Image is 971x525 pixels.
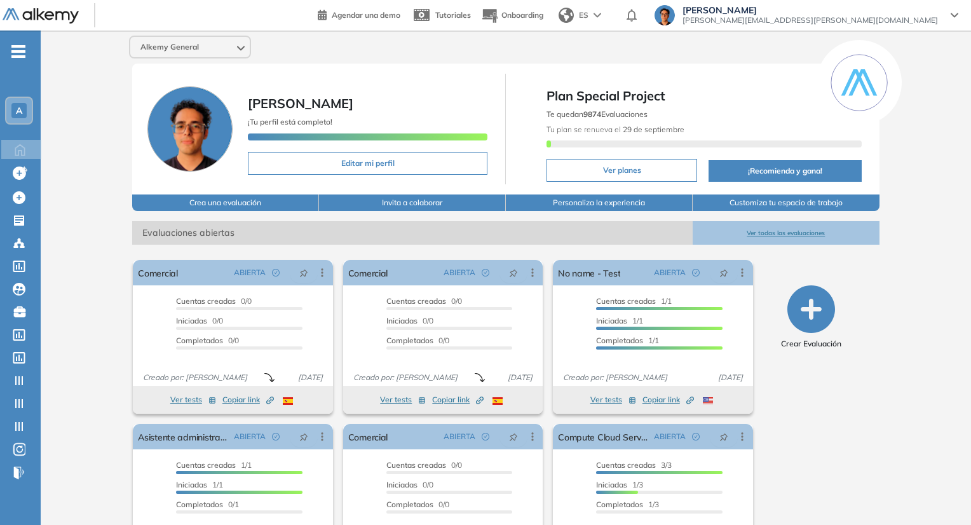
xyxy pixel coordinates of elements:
span: Tutoriales [435,10,471,20]
a: Comercial [138,260,178,285]
span: Alkemy General [140,42,199,52]
span: Completados [596,336,643,345]
span: 0/0 [176,336,239,345]
button: Crear Evaluación [781,285,841,350]
span: 0/0 [386,296,462,306]
span: ABIERTA [654,267,686,278]
span: Tu plan se renueva el [547,125,684,134]
button: Ver planes [547,159,697,182]
span: check-circle [482,269,489,276]
a: Asistente administrativo [138,424,228,449]
span: ABIERTA [234,267,266,278]
img: arrow [594,13,601,18]
span: Creado por: [PERSON_NAME] [558,372,672,383]
a: Comercial [348,424,388,449]
span: ABIERTA [234,431,266,442]
span: Iniciadas [176,316,207,325]
button: pushpin [499,426,527,447]
span: pushpin [509,432,518,442]
img: ESP [492,397,503,405]
span: 0/0 [176,296,252,306]
span: Cuentas creadas [596,296,656,306]
span: Iniciadas [386,480,418,489]
span: Te quedan Evaluaciones [547,109,648,119]
span: [DATE] [713,372,748,383]
span: Iniciadas [596,480,627,489]
span: 1/3 [596,500,659,509]
span: pushpin [299,432,308,442]
span: 0/0 [386,480,433,489]
span: Iniciadas [386,316,418,325]
span: check-circle [272,269,280,276]
span: Crear Evaluación [781,338,841,350]
span: Plan Special Project [547,86,861,106]
button: ¡Recomienda y gana! [709,160,861,182]
b: 9874 [583,109,601,119]
button: Crea una evaluación [132,194,319,211]
span: Completados [176,336,223,345]
button: Copiar link [222,392,274,407]
button: Ver tests [170,392,216,407]
span: 3/3 [596,460,672,470]
span: [PERSON_NAME] [248,95,353,111]
a: Comercial [348,260,388,285]
span: 0/0 [386,460,462,470]
span: Agendar una demo [332,10,400,20]
span: Copiar link [222,394,274,406]
span: Iniciadas [596,316,627,325]
button: pushpin [499,262,527,283]
button: Customiza tu espacio de trabajo [693,194,879,211]
span: A [16,106,22,116]
span: [PERSON_NAME][EMAIL_ADDRESS][PERSON_NAME][DOMAIN_NAME] [682,15,938,25]
button: Copiar link [432,392,484,407]
span: [PERSON_NAME] [682,5,938,15]
span: Cuentas creadas [386,460,446,470]
span: check-circle [272,433,280,440]
span: Creado por: [PERSON_NAME] [348,372,463,383]
button: pushpin [290,262,318,283]
button: Invita a colaborar [319,194,506,211]
button: Editar mi perfil [248,152,487,175]
img: world [559,8,574,23]
span: [DATE] [293,372,328,383]
img: Foto de perfil [147,86,233,172]
button: Personaliza la experiencia [506,194,693,211]
span: Completados [386,336,433,345]
span: pushpin [719,432,728,442]
a: Agendar una demo [318,6,400,22]
span: Onboarding [501,10,543,20]
span: [DATE] [503,372,538,383]
span: 1/1 [596,336,659,345]
a: Compute Cloud Services - Test Farid [558,424,648,449]
span: Cuentas creadas [386,296,446,306]
span: pushpin [299,268,308,278]
span: Copiar link [432,394,484,406]
span: 0/0 [176,316,223,325]
span: check-circle [692,269,700,276]
button: pushpin [710,262,738,283]
span: 1/1 [176,460,252,470]
span: check-circle [482,433,489,440]
button: pushpin [290,426,318,447]
span: 0/0 [386,336,449,345]
button: Ver tests [590,392,636,407]
img: USA [703,397,713,405]
img: ESP [283,397,293,405]
b: 29 de septiembre [621,125,684,134]
i: - [11,50,25,53]
span: 1/1 [596,296,672,306]
span: Creado por: [PERSON_NAME] [138,372,252,383]
span: 1/3 [596,480,643,489]
span: Iniciadas [176,480,207,489]
span: Completados [596,500,643,509]
button: Onboarding [481,2,543,29]
img: Logo [3,8,79,24]
span: 0/0 [386,500,449,509]
span: 0/1 [176,500,239,509]
span: 0/0 [386,316,433,325]
span: pushpin [719,268,728,278]
span: ABIERTA [444,267,475,278]
button: Copiar link [642,392,694,407]
span: Cuentas creadas [176,296,236,306]
span: Evaluaciones abiertas [132,221,693,245]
